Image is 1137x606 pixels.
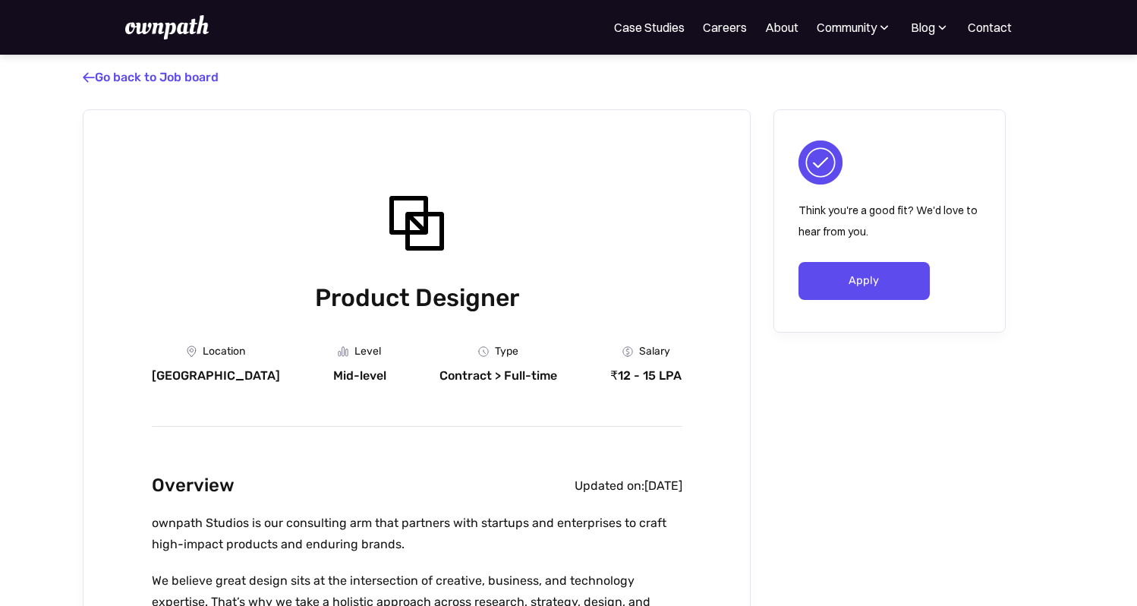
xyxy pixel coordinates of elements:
a: Go back to Job board [83,70,219,84]
span:  [83,70,95,85]
div: Community [817,18,892,36]
img: Graph Icon - Job Board X Webflow Template [338,346,348,357]
img: Clock Icon - Job Board X Webflow Template [478,346,489,357]
h2: Overview [152,471,235,500]
div: Blog [910,18,950,36]
div: Location [203,346,245,358]
div: Blog [911,18,935,36]
img: Location Icon - Job Board X Webflow Template [187,346,197,358]
h1: Product Designer [152,280,682,315]
div: Type [495,346,518,358]
div: Community [817,18,877,36]
a: Apply [798,262,930,300]
div: ₹12 - 15 LPA [610,368,682,383]
a: Contact [968,18,1012,36]
div: Mid-level [333,368,386,383]
div: Updated on: [575,478,644,494]
div: [DATE] [644,478,682,494]
a: Careers [703,18,747,36]
a: Case Studies [614,18,685,36]
img: Money Icon - Job Board X Webflow Template [622,346,633,357]
p: ownpath Studios is our consulting arm that partners with startups and enterprises to craft high-i... [152,513,682,555]
p: Think you're a good fit? We'd love to hear from you. [798,200,981,242]
div: Salary [639,346,670,358]
div: Level [354,346,381,358]
div: Contract > Full-time [439,368,557,383]
a: About [765,18,798,36]
div: [GEOGRAPHIC_DATA] [152,368,280,383]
